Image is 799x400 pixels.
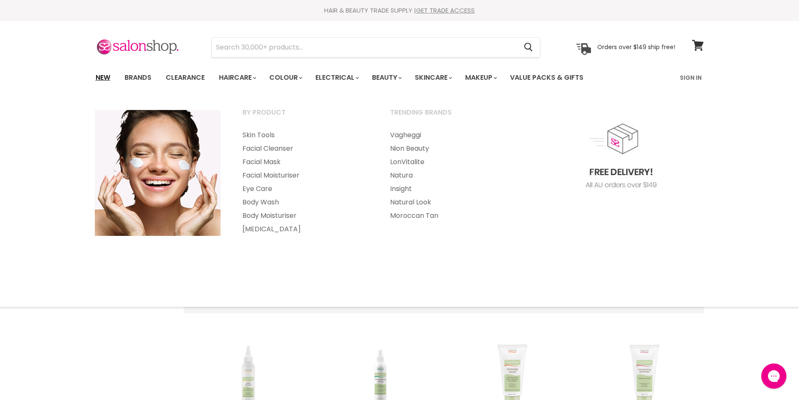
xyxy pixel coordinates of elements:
[459,69,502,86] a: Makeup
[232,169,378,182] a: Facial Moisturiser
[232,155,378,169] a: Facial Mask
[380,182,526,196] a: Insight
[380,196,526,209] a: Natural Look
[757,361,791,392] iframe: Gorgias live chat messenger
[380,169,526,182] a: Natura
[232,222,378,236] a: [MEDICAL_DATA]
[232,196,378,209] a: Body Wash
[416,6,475,15] a: GET TRADE ACCESS
[409,69,457,86] a: Skincare
[232,142,378,155] a: Facial Cleanser
[675,69,707,86] a: Sign In
[232,128,378,142] a: Skin Tools
[380,128,526,222] ul: Main menu
[518,38,540,57] button: Search
[232,182,378,196] a: Eye Care
[232,209,378,222] a: Body Moisturiser
[213,69,261,86] a: Haircare
[597,43,675,51] p: Orders over $149 ship free!
[380,142,526,155] a: Nion Beauty
[504,69,590,86] a: Value Packs & Gifts
[118,69,158,86] a: Brands
[212,38,518,57] input: Search
[211,37,540,58] form: Product
[380,106,526,127] a: Trending Brands
[380,128,526,142] a: Vagheggi
[309,69,364,86] a: Electrical
[159,69,211,86] a: Clearance
[232,106,378,127] a: By Product
[366,69,407,86] a: Beauty
[89,69,117,86] a: New
[85,65,714,90] nav: Main
[89,65,632,90] ul: Main menu
[380,155,526,169] a: LonVitalite
[380,209,526,222] a: Moroccan Tan
[232,128,378,236] ul: Main menu
[85,6,714,15] div: HAIR & BEAUTY TRADE SUPPLY |
[263,69,307,86] a: Colour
